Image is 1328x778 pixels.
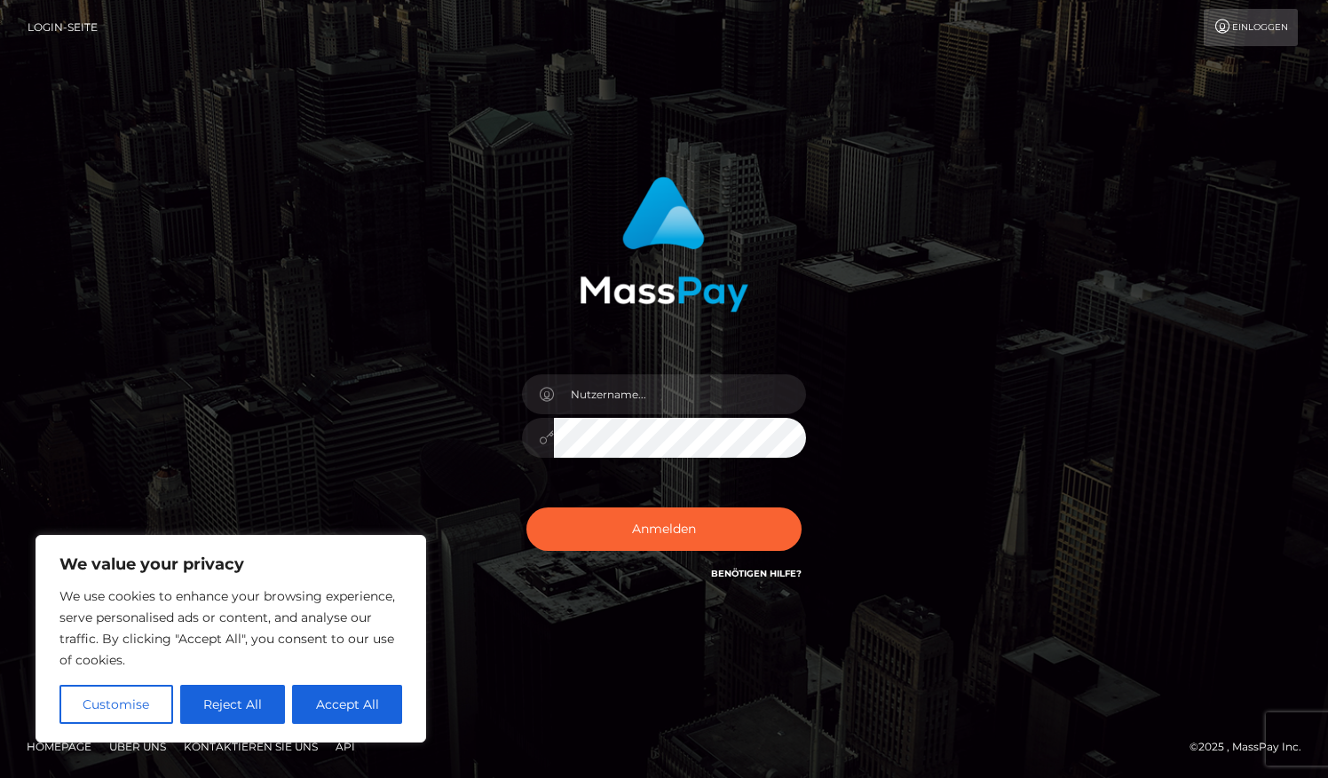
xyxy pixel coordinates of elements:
a: Über uns [102,733,173,760]
button: Anmelden [526,507,802,551]
a: Kontaktieren Sie uns [177,733,325,760]
button: Reject All [180,685,286,724]
button: Accept All [292,685,402,724]
a: Benötigen Hilfe? [711,568,802,579]
font: 2025 , MassPay Inc. [1198,740,1301,753]
p: We use cookies to enhance your browsing experience, serve personalised ads or content, and analys... [59,585,402,671]
div: © [1190,737,1315,757]
a: Login-Seite [28,9,98,46]
button: Customise [59,685,173,724]
div: We value your privacy [36,535,426,743]
font: Einloggen [1232,21,1288,33]
a: Einloggen [1204,9,1298,46]
p: We value your privacy [59,554,402,575]
img: MassPay Login [580,177,748,312]
a: Homepage [20,733,99,760]
a: API [328,733,362,760]
input: Nutzername... [554,374,806,414]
